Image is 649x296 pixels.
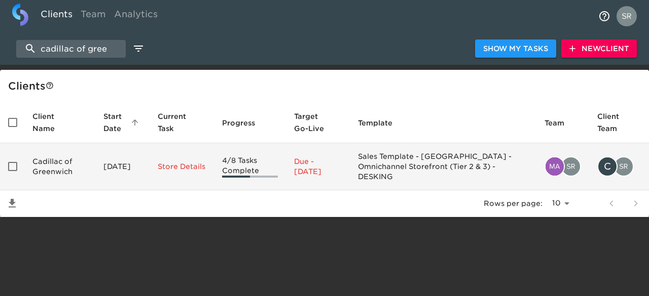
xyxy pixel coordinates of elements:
div: csandstrom@maritimechevy.com, sreeramsarma.gvs@cdk.com [597,156,641,177]
td: Sales Template - [GEOGRAPHIC_DATA] - Omnichannel Storefront (Tier 2 & 3) - DESKING [350,143,536,190]
span: Calculated based on the start date and the duration of all Tasks contained in this Hub. [294,110,329,135]
span: New Client [569,43,629,55]
img: Profile [617,6,637,26]
p: Rows per page: [484,198,543,208]
p: Due - [DATE] [294,156,342,177]
span: Template [358,117,406,129]
button: NewClient [561,39,637,58]
button: edit [130,40,147,57]
span: Current Task [158,110,205,135]
a: Clients [37,4,77,28]
img: sreeramsarma.gvs@cdk.com [562,157,580,176]
td: 4/8 Tasks Complete [214,143,286,190]
span: Show My Tasks [483,43,548,55]
svg: This is a list of all of your clients and clients shared with you [46,81,54,90]
img: matthew.grajales@cdk.com [546,157,564,176]
td: Cadillac of Greenwich [24,143,95,190]
span: Start Date [103,110,141,135]
span: Client Team [597,110,641,135]
div: Client s [8,78,645,94]
span: Team [545,117,578,129]
p: Store Details [158,161,205,172]
img: logo [12,4,28,26]
span: This is the next Task in this Hub that should be completed [158,110,192,135]
div: C [597,156,618,177]
select: rows per page [547,196,573,211]
button: Show My Tasks [475,39,556,58]
button: notifications [592,4,617,28]
span: Target Go-Live [294,110,342,135]
td: [DATE] [95,143,150,190]
span: Progress [222,117,268,129]
div: matthew.grajales@cdk.com, sreeramsarma.gvs@cdk.com [545,156,581,177]
input: search [16,40,126,58]
a: Team [77,4,110,28]
a: Analytics [110,4,162,28]
img: sreeramsarma.gvs@cdk.com [615,157,633,176]
span: Client Name [32,110,87,135]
